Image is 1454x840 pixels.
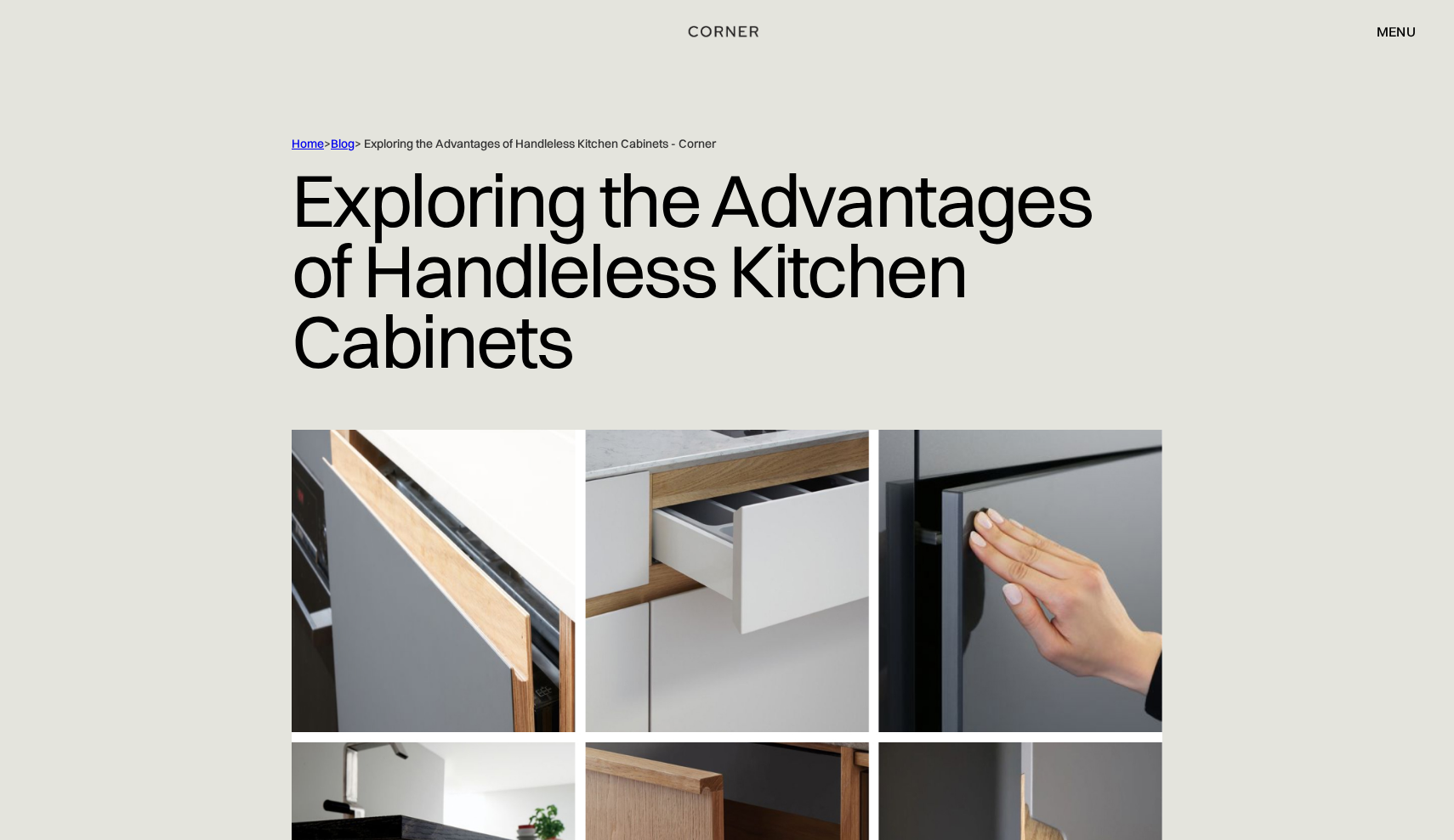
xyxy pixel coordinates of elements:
div: menu [1360,17,1416,46]
a: Blog [331,136,355,151]
a: home [664,20,790,42]
h1: Exploring the Advantages of Handleless Kitchen Cabinets [292,152,1162,389]
div: menu [1377,25,1416,38]
div: > > Exploring the Advantages of Handleless Kitchen Cabinets - Corner [292,136,1091,152]
a: Home [292,136,324,151]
